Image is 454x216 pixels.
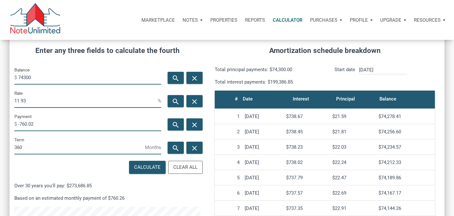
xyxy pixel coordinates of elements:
[243,94,253,103] div: Date
[210,45,440,56] h4: Amortization schedule breakdown
[191,74,198,82] i: close
[380,17,401,23] p: Upgrade
[379,94,396,103] div: Balance
[129,161,166,174] button: Calculate
[245,129,281,135] div: [DATE]
[410,11,449,30] button: Resources
[172,98,179,106] i: search
[378,144,433,150] div: $74,234.57
[414,17,441,23] p: Resources
[191,121,198,129] i: close
[378,175,433,181] div: $74,189.86
[245,144,281,150] div: [DATE]
[378,129,433,135] div: $74,256.60
[332,144,373,150] div: $22.03
[14,93,158,108] input: Rate
[378,205,433,211] div: $74,144.26
[336,94,355,103] div: Principal
[183,17,198,23] p: Notes
[332,129,373,135] div: $21.81
[346,11,377,30] button: Profile
[245,17,265,23] p: Reports
[332,114,373,119] div: $21.59
[14,136,24,144] label: Term
[14,182,200,190] p: Over 30 years you'll pay: $273,686.85
[186,95,203,107] button: close
[293,94,309,103] div: Interest
[286,190,327,196] div: $737.57
[14,140,145,154] input: Term
[217,205,239,211] div: 7
[206,11,241,30] a: Properties
[14,45,200,56] h4: Enter any three fields to calculate the fourth
[286,144,327,150] div: $738.23
[245,205,281,211] div: [DATE]
[18,70,161,85] input: Balance
[332,205,373,211] div: $22.91
[14,194,200,202] p: Based on an estimated monthly payment of $760.26
[14,89,23,97] label: Rate
[286,114,327,119] div: $738.67
[173,164,198,171] div: Clear All
[245,160,281,165] div: [DATE]
[241,11,269,30] button: Reports
[306,11,346,30] button: Purchases
[138,11,179,30] button: Marketplace
[286,160,327,165] div: $738.02
[378,190,433,196] div: $74,167.17
[18,117,161,131] input: Payment
[332,175,373,181] div: $22.47
[215,78,320,86] p: Total interest payments: $199,386.85
[191,98,198,106] i: close
[158,96,161,106] span: %
[332,160,373,165] div: $22.24
[217,190,239,196] div: 6
[14,113,32,120] label: Payment
[186,118,203,130] button: close
[141,17,175,23] p: Marketplace
[168,161,203,174] button: Clear All
[14,66,30,74] label: Balance
[179,11,206,30] button: Notes
[168,72,184,84] button: search
[14,119,18,129] span: $
[217,175,239,181] div: 5
[286,175,327,181] div: $737.79
[168,118,184,130] button: search
[378,160,433,165] div: $74,212.33
[168,142,184,154] button: search
[217,114,239,119] div: 1
[310,17,337,23] p: Purchases
[217,129,239,135] div: 2
[245,175,281,181] div: [DATE]
[376,11,410,30] button: Upgrade
[134,164,161,171] div: Calculate
[215,66,320,73] p: Total principal payments: $74,300.00
[186,142,203,154] button: close
[191,144,198,152] i: close
[172,121,179,129] i: search
[286,129,327,135] div: $738.45
[10,3,61,37] img: NoteUnlimited
[235,94,238,103] div: #
[145,142,161,153] span: Months
[172,144,179,152] i: search
[172,74,179,82] i: search
[245,114,281,119] div: [DATE]
[332,190,373,196] div: $22.69
[350,17,368,23] p: Profile
[210,17,237,23] p: Properties
[269,11,306,30] a: Calculator
[217,160,239,165] div: 4
[168,95,184,107] button: search
[286,205,327,211] div: $737.35
[378,114,433,119] div: $74,278.41
[14,72,18,83] span: $
[245,190,281,196] div: [DATE]
[335,66,355,86] p: Start date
